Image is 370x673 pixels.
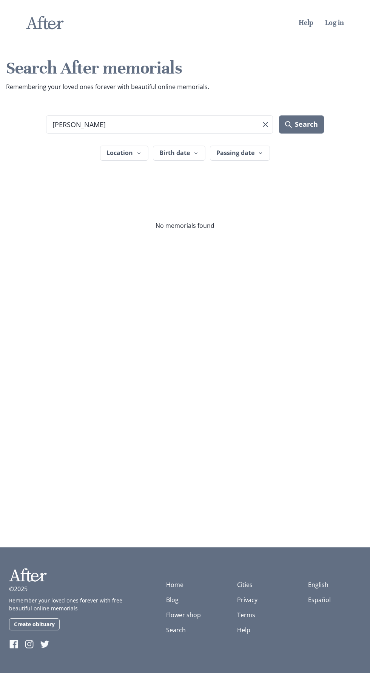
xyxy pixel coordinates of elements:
[308,581,328,589] a: English
[325,18,344,27] a: Log in
[166,596,179,604] a: Blog
[9,618,60,630] a: Create obituary
[308,596,331,604] a: Español
[6,82,364,91] p: Remembering your loved ones forever with beautiful online memorials.
[46,115,273,134] input: Search term
[237,580,290,635] nav: Help and legal links
[166,626,186,634] a: Search
[46,173,324,185] ul: Active filters
[9,596,130,612] p: Remember your loved ones forever with free beautiful online memorials
[81,221,289,230] p: No memorials found
[210,146,270,161] button: Passing date
[25,639,34,649] img: Instagram of After
[166,611,201,619] a: Flower shop
[237,626,250,634] a: Help
[9,639,18,649] img: Facebook of After
[279,115,324,134] button: Search
[40,639,49,649] img: Twitter of After
[237,596,257,604] a: Privacy
[153,146,205,161] button: Birth date
[237,581,253,589] a: Cities
[166,580,219,635] nav: Main site navigation links
[100,146,148,161] button: Location
[259,118,271,131] button: Clear search term
[6,57,364,79] h1: Search After memorials
[263,122,268,127] svg: Clear
[166,581,183,589] a: Home
[308,580,361,604] ul: Language list
[237,611,255,619] a: Terms
[299,18,313,27] a: Help
[9,584,28,593] p: ©2025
